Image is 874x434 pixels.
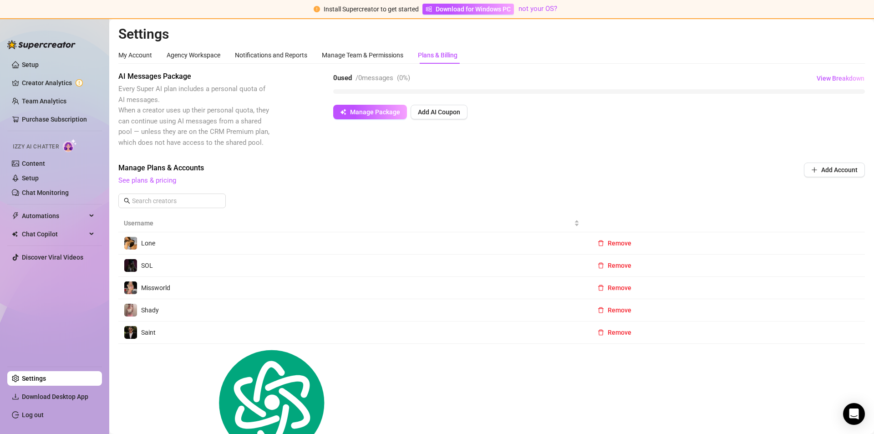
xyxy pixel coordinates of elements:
[314,6,320,12] span: exclamation-circle
[63,139,77,152] img: AI Chatter
[141,262,153,269] span: SOL
[418,108,460,116] span: Add AI Coupon
[118,85,269,147] span: Every Super AI plan includes a personal quota of AI messages. When a creator uses up their person...
[22,411,44,419] a: Log out
[22,160,45,167] a: Content
[598,285,604,291] span: delete
[598,240,604,246] span: delete
[608,284,631,291] span: Remove
[598,307,604,313] span: delete
[22,227,86,241] span: Chat Copilot
[118,26,865,43] h2: Settings
[235,50,307,60] div: Notifications and Reports
[124,218,572,228] span: Username
[124,304,137,317] img: Shady
[22,209,86,223] span: Automations
[816,71,865,86] button: View Breakdown
[22,61,39,68] a: Setup
[397,74,410,82] span: ( 0 %)
[426,6,432,12] span: windows
[22,97,66,105] a: Team Analytics
[12,393,19,400] span: download
[324,5,419,13] span: Install Supercreator to get started
[118,71,271,82] span: AI Messages Package
[333,74,352,82] strong: 0 used
[22,174,39,182] a: Setup
[141,329,156,336] span: Saint
[821,166,858,174] span: Add Account
[22,76,95,90] a: Creator Analytics exclamation-circle
[843,403,865,425] div: Open Intercom Messenger
[350,108,400,116] span: Manage Package
[518,5,557,13] a: not your OS?
[598,262,604,269] span: delete
[333,105,407,119] button: Manage Package
[141,306,159,314] span: Shady
[141,240,155,247] span: Lone
[817,75,864,82] span: View Breakdown
[7,40,76,49] img: logo-BBDzfeDw.svg
[608,240,631,247] span: Remove
[436,4,511,14] span: Download for Windows PC
[22,116,87,123] a: Purchase Subscription
[118,176,176,184] a: See plans & pricing
[590,258,639,273] button: Remove
[13,143,59,151] span: Izzy AI Chatter
[124,259,137,272] img: SOL
[167,50,220,60] div: Agency Workspace
[124,198,130,204] span: search
[124,326,137,339] img: Saint
[356,74,393,82] span: / 0 messages
[804,163,865,177] button: Add Account
[590,281,639,295] button: Remove
[141,284,170,291] span: Missworld
[411,105,467,119] button: Add AI Coupon
[12,231,18,237] img: Chat Copilot
[118,214,585,232] th: Username
[418,50,457,60] div: Plans & Billing
[118,163,742,174] span: Manage Plans & Accounts
[22,375,46,382] a: Settings
[124,237,137,250] img: Lone
[422,4,514,15] a: Download for Windows PC
[22,189,69,196] a: Chat Monitoring
[590,303,639,317] button: Remove
[590,325,639,340] button: Remove
[598,329,604,336] span: delete
[12,212,19,220] span: thunderbolt
[590,236,639,250] button: Remove
[22,254,83,261] a: Discover Viral Videos
[608,306,631,314] span: Remove
[322,50,403,60] div: Manage Team & Permissions
[811,167,818,173] span: plus
[124,281,137,294] img: Missworld
[608,329,631,336] span: Remove
[132,196,213,206] input: Search creators
[118,50,152,60] div: My Account
[608,262,631,269] span: Remove
[22,393,88,400] span: Download Desktop App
